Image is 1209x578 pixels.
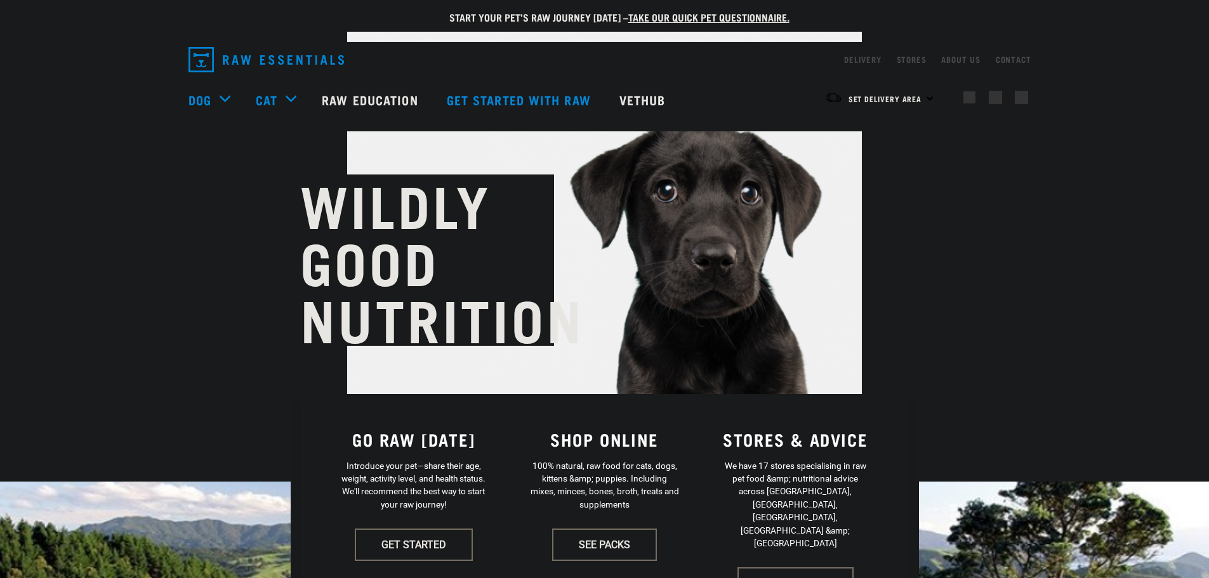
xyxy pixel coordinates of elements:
h1: WILDLY GOOD NUTRITION [300,174,554,346]
img: Raw Essentials Logo [188,47,344,72]
a: Stores [897,57,927,62]
img: user.png [989,91,1002,104]
a: Vethub [607,74,682,125]
a: Raw Education [309,74,433,125]
span: Set Delivery Area [849,96,922,101]
a: About Us [941,57,980,62]
h3: SHOP ONLINE [517,430,692,449]
a: Cat [256,90,277,109]
p: Introduce your pet—share their age, weight, activity level, and health status. We'll recommend th... [339,459,488,511]
h3: GO RAW [DATE] [326,430,502,449]
img: van-moving.png [825,92,842,103]
nav: dropdown navigation [178,42,1031,77]
a: SEE PACKS [552,529,657,560]
a: Delivery [844,57,881,62]
a: Get started with Raw [434,74,607,125]
img: home-icon@2x.png [1015,91,1028,104]
a: take our quick pet questionnaire. [628,14,789,20]
a: GET STARTED [355,529,473,560]
a: Dog [188,90,211,109]
p: We have 17 stores specialising in raw pet food &amp; nutritional advice across [GEOGRAPHIC_DATA],... [721,459,870,550]
img: home-icon-1@2x.png [963,91,975,103]
h3: STORES & ADVICE [708,430,883,449]
p: 100% natural, raw food for cats, dogs, kittens &amp; puppies. Including mixes, minces, bones, bro... [530,459,679,511]
a: Contact [996,57,1031,62]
